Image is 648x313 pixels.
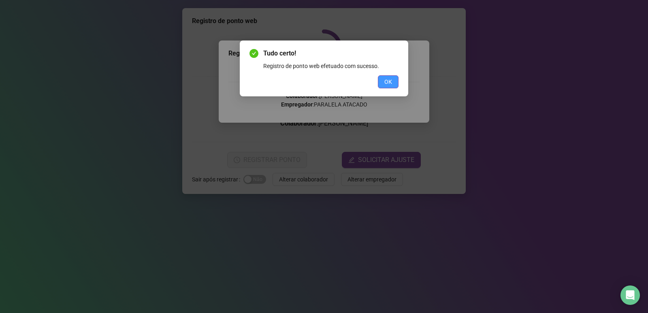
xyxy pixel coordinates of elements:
[249,49,258,58] span: check-circle
[384,77,392,86] span: OK
[263,62,399,70] div: Registro de ponto web efetuado com sucesso.
[620,285,640,305] div: Open Intercom Messenger
[263,49,399,58] span: Tudo certo!
[378,75,399,88] button: OK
